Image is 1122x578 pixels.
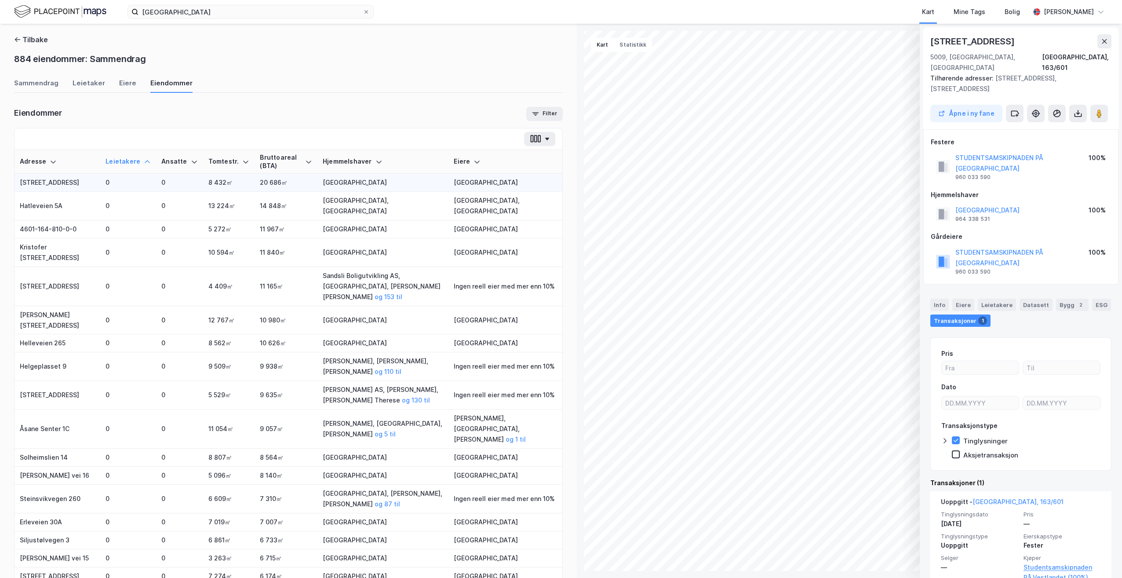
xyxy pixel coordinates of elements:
[15,410,100,449] td: Åsane Senter 1C
[156,192,203,220] td: 0
[255,513,317,531] td: 7 007㎡
[1024,554,1101,562] span: Kjøper
[150,78,193,93] div: Eiendommer
[930,315,991,327] div: Transaksjoner
[203,485,255,513] td: 6 609㎡
[203,174,255,192] td: 8 432㎡
[941,533,1018,540] span: Tinglysningstype
[203,467,255,485] td: 5 096㎡
[73,78,105,93] div: Leietaker
[942,361,1019,374] input: Fra
[454,157,557,166] div: Eiere
[255,352,317,381] td: 9 938㎡
[100,449,156,467] td: 0
[14,4,106,19] img: logo.f888ab2527a4732fd821a326f86c7f29.svg
[156,352,203,381] td: 0
[15,467,100,485] td: [PERSON_NAME] vei 16
[100,381,156,410] td: 0
[323,418,443,439] div: [PERSON_NAME], [GEOGRAPHIC_DATA], [PERSON_NAME]
[941,511,1018,518] span: Tinglysningsdato
[255,306,317,335] td: 10 980㎡
[1089,153,1106,163] div: 100%
[323,157,443,166] div: Hjemmelshaver
[260,154,312,170] div: Bruttoareal (BTA)
[448,467,562,485] td: [GEOGRAPHIC_DATA]
[106,157,151,166] div: Leietakere
[203,410,255,449] td: 11 054㎡
[156,485,203,513] td: 0
[255,549,317,567] td: 6 715㎡
[448,531,562,549] td: [GEOGRAPHIC_DATA]
[15,238,100,267] td: Kristofer [STREET_ADDRESS]
[14,34,48,45] button: Tilbake
[317,306,448,335] td: [GEOGRAPHIC_DATA]
[156,513,203,531] td: 0
[15,513,100,531] td: Erleveien 30A
[100,174,156,192] td: 0
[156,381,203,410] td: 0
[15,192,100,220] td: Hatleveien 5A
[941,562,1018,573] div: —
[138,5,363,18] input: Søk på adresse, matrikkel, gårdeiere, leietakere eller personer
[1078,536,1122,578] div: Kontrollprogram for chat
[955,268,991,275] div: 960 033 590
[203,306,255,335] td: 12 767㎡
[448,449,562,467] td: [GEOGRAPHIC_DATA]
[1024,511,1101,518] span: Pris
[1089,247,1106,258] div: 100%
[448,485,562,513] td: Ingen reell eier med mer enn 10%
[14,108,62,118] div: Eiendommer
[448,352,562,381] td: Ingen reell eier med mer enn 10%
[156,549,203,567] td: 0
[255,467,317,485] td: 8 140㎡
[941,519,1018,529] div: [DATE]
[156,334,203,352] td: 0
[156,531,203,549] td: 0
[208,157,250,166] div: Tomtestr.
[15,549,100,567] td: [PERSON_NAME] vei 15
[100,410,156,449] td: 0
[255,449,317,467] td: 8 564㎡
[963,437,1008,445] div: Tinglysninger
[15,220,100,238] td: 4601-164-810-0-0
[1056,299,1089,311] div: Bygg
[255,192,317,220] td: 14 848㎡
[941,421,998,431] div: Transaksjonstype
[931,137,1111,147] div: Festere
[156,220,203,238] td: 0
[119,78,136,93] div: Eiere
[100,334,156,352] td: 0
[941,497,1064,511] div: Uoppgitt -
[203,531,255,549] td: 6 861㎡
[15,485,100,513] td: Steinsvikvegen 260
[255,381,317,410] td: 9 635㎡
[922,7,934,17] div: Kart
[255,238,317,267] td: 11 840㎡
[1092,299,1111,311] div: ESG
[526,107,563,121] button: Filter
[203,449,255,467] td: 8 807㎡
[100,531,156,549] td: 0
[156,267,203,306] td: 0
[15,531,100,549] td: Siljustølvegen 3
[448,549,562,567] td: [GEOGRAPHIC_DATA]
[930,299,949,311] div: Info
[156,467,203,485] td: 0
[255,174,317,192] td: 20 686㎡
[941,540,1018,551] div: Uoppgitt
[14,78,58,93] div: Sammendrag
[203,220,255,238] td: 5 272㎡
[317,174,448,192] td: [GEOGRAPHIC_DATA]
[614,38,652,52] button: Statistikk
[317,513,448,531] td: [GEOGRAPHIC_DATA]
[100,513,156,531] td: 0
[15,334,100,352] td: Helleveien 265
[1005,7,1020,17] div: Bolig
[591,38,614,52] button: Kart
[317,531,448,549] td: [GEOGRAPHIC_DATA]
[448,192,562,220] td: [GEOGRAPHIC_DATA], [GEOGRAPHIC_DATA]
[100,220,156,238] td: 0
[156,174,203,192] td: 0
[1024,540,1101,551] div: Fester
[1023,396,1100,410] input: DD.MM.YYYY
